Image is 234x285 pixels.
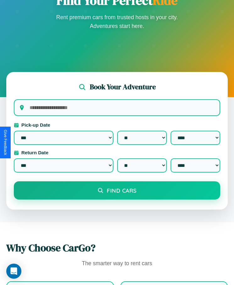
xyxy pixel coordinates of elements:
[14,150,220,155] label: Return Date
[14,122,220,128] label: Pick-up Date
[90,82,156,92] h2: Book Your Adventure
[6,264,21,279] div: Open Intercom Messenger
[3,130,8,155] div: Give Feedback
[14,181,220,200] button: Find Cars
[6,259,228,269] p: The smarter way to rent cars
[54,13,180,30] p: Rent premium cars from trusted hosts in your city. Adventures start here.
[6,241,228,255] h2: Why Choose CarGo?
